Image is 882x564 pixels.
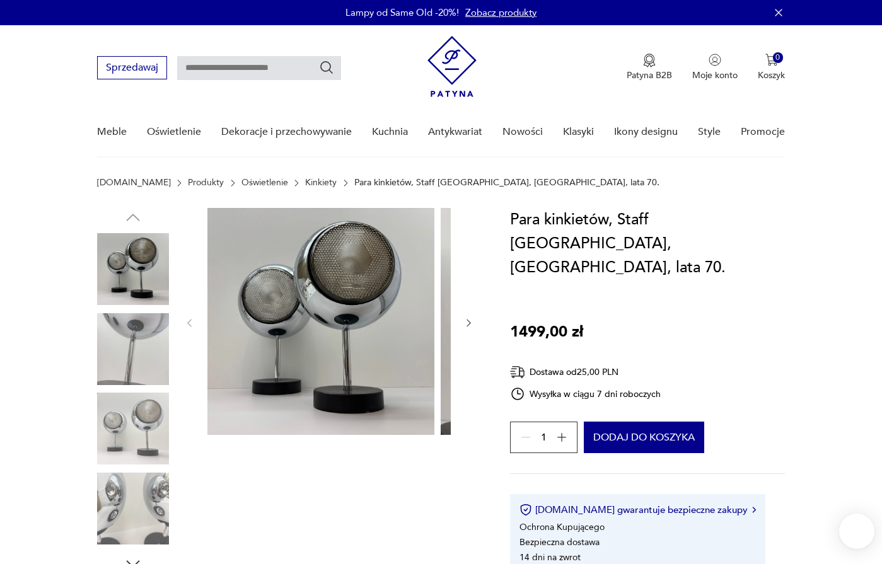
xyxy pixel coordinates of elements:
div: Wysyłka w ciągu 7 dni roboczych [510,386,661,401]
a: Produkty [188,178,224,188]
img: Zdjęcie produktu Para kinkietów, Staff Leuchten, Niemcy, lata 70. [97,393,169,464]
img: Patyna - sklep z meblami i dekoracjami vintage [427,36,477,97]
li: 14 dni na zwrot [519,551,581,563]
p: 1499,00 zł [510,320,583,344]
a: Kuchnia [372,108,408,156]
img: Zdjęcie produktu Para kinkietów, Staff Leuchten, Niemcy, lata 70. [441,208,668,435]
img: Zdjęcie produktu Para kinkietów, Staff Leuchten, Niemcy, lata 70. [97,233,169,305]
a: Oświetlenie [147,108,201,156]
img: Zdjęcie produktu Para kinkietów, Staff Leuchten, Niemcy, lata 70. [97,313,169,385]
a: Meble [97,108,127,156]
li: Bezpieczna dostawa [519,536,600,548]
a: Kinkiety [305,178,337,188]
a: Ikona medaluPatyna B2B [627,54,672,81]
button: Moje konto [692,54,738,81]
p: Patyna B2B [627,69,672,81]
iframe: Smartsupp widget button [839,514,874,549]
li: Ochrona Kupującego [519,521,605,533]
div: 0 [773,52,784,63]
button: Dodaj do koszyka [584,422,704,453]
button: [DOMAIN_NAME] gwarantuje bezpieczne zakupy [519,504,756,516]
a: Style [698,108,721,156]
p: Koszyk [758,69,785,81]
a: Dekoracje i przechowywanie [221,108,352,156]
p: Moje konto [692,69,738,81]
a: Zobacz produkty [465,6,537,19]
button: Sprzedawaj [97,56,167,79]
img: Ikona strzałki w prawo [752,507,756,513]
img: Ikonka użytkownika [709,54,721,66]
p: Para kinkietów, Staff [GEOGRAPHIC_DATA], [GEOGRAPHIC_DATA], lata 70. [354,178,659,188]
button: Szukaj [319,60,334,75]
a: Nowości [502,108,543,156]
a: [DOMAIN_NAME] [97,178,171,188]
a: Ikony designu [614,108,678,156]
img: Ikona certyfikatu [519,504,532,516]
img: Zdjęcie produktu Para kinkietów, Staff Leuchten, Niemcy, lata 70. [207,208,434,435]
img: Ikona koszyka [765,54,778,66]
button: Patyna B2B [627,54,672,81]
h1: Para kinkietów, Staff [GEOGRAPHIC_DATA], [GEOGRAPHIC_DATA], lata 70. [510,208,786,280]
a: Ikonka użytkownikaMoje konto [692,54,738,81]
a: Oświetlenie [241,178,288,188]
p: Lampy od Same Old -20%! [345,6,459,19]
img: Ikona medalu [643,54,656,67]
button: 0Koszyk [758,54,785,81]
img: Ikona dostawy [510,364,525,380]
img: Zdjęcie produktu Para kinkietów, Staff Leuchten, Niemcy, lata 70. [97,473,169,544]
div: Dostawa od 25,00 PLN [510,364,661,380]
span: 1 [541,434,547,442]
a: Antykwariat [428,108,482,156]
a: Sprzedawaj [97,64,167,73]
a: Klasyki [563,108,594,156]
a: Promocje [741,108,785,156]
